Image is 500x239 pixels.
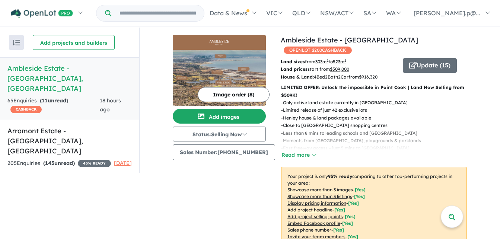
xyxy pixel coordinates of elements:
[11,9,73,18] img: Openlot PRO Logo White
[328,59,346,64] span: to
[348,200,359,206] span: [ Yes ]
[113,5,203,21] input: Try estate name, suburb, builder or developer
[281,66,397,73] p: start from
[10,106,42,113] span: CASHBACK
[281,58,397,66] p: from
[330,66,349,72] u: $ 509,000
[345,214,356,219] span: [ Yes ]
[281,66,308,72] b: Land prices
[42,97,48,104] span: 11
[173,50,266,106] img: Ambleside Estate - Point Cook
[7,159,111,168] div: 205 Enquir ies
[281,151,316,159] button: Read more
[173,144,275,160] button: Sales Number:[PHONE_NUMBER]
[334,207,345,213] span: [ Yes ]
[173,127,266,141] button: Status:Selling Now
[281,73,397,81] p: Bed Bath Car from
[281,130,436,137] p: - Less than 8 mins to leading schools and [GEOGRAPHIC_DATA]
[414,9,480,17] span: [PERSON_NAME].p@...
[7,126,132,156] h5: Arramont Estate - [GEOGRAPHIC_DATA] , [GEOGRAPHIC_DATA]
[100,97,121,113] span: 18 hours ago
[198,87,270,102] button: Image order (8)
[355,187,366,192] span: [ Yes ]
[45,160,54,166] span: 145
[7,96,100,114] div: 65 Enquir ies
[287,194,352,199] u: Showcase more than 3 listings
[114,160,132,166] span: [DATE]
[281,137,436,144] p: - Moments from [GEOGRAPHIC_DATA], playgrounds & parklands
[287,200,346,206] u: Display pricing information
[338,74,341,80] u: 2
[281,59,305,64] b: Land sizes
[78,160,111,167] span: 45 % READY
[314,74,316,80] u: 4
[287,207,332,213] u: Add project headline
[287,214,343,219] u: Add project selling-points
[40,97,68,104] strong: ( unread)
[287,220,340,226] u: Embed Facebook profile
[315,59,328,64] u: 303 m
[281,114,436,122] p: - Henley house & land packages available
[287,187,353,192] u: Showcase more than 3 images
[281,99,436,106] p: - Only active land estate currently in [GEOGRAPHIC_DATA]
[13,40,20,45] img: sort.svg
[354,194,365,199] span: [ Yes ]
[359,74,378,80] u: $ 916,320
[344,58,346,63] sup: 2
[327,58,328,63] sup: 2
[33,35,115,50] button: Add projects and builders
[176,38,263,47] img: Ambleside Estate - Point Cook Logo
[403,58,457,73] button: Update (15)
[281,122,436,129] p: - Close to [GEOGRAPHIC_DATA] shopping centres
[281,84,467,99] p: LIMITED OFFER: Unlock the impossible in Point Cook | Land Now Selling from $509K!
[281,36,418,44] a: Ambleside Estate - [GEOGRAPHIC_DATA]
[43,160,75,166] strong: ( unread)
[333,227,344,233] span: [ Yes ]
[7,63,132,93] h5: Ambleside Estate - [GEOGRAPHIC_DATA] , [GEOGRAPHIC_DATA]
[333,59,346,64] u: 523 m
[325,74,328,80] u: 2
[342,220,353,226] span: [ Yes ]
[281,144,436,152] p: - Fast freeway access – just 5 mins to [GEOGRAPHIC_DATA]
[173,35,266,106] a: Ambleside Estate - Point Cook LogoAmbleside Estate - Point Cook
[281,106,436,114] p: - Limited release of just 42 exclusive lots
[328,173,352,179] b: 95 % ready
[287,227,331,233] u: Sales phone number
[284,47,352,54] span: OPENLOT $ 200 CASHBACK
[281,74,314,80] b: House & Land:
[173,109,266,124] button: Add images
